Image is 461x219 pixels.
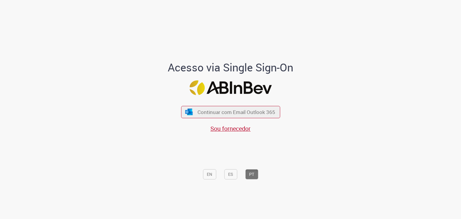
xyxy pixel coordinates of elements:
[185,109,193,115] img: ícone Azure/Microsoft 360
[210,124,251,133] a: Sou fornecedor
[189,80,272,95] img: Logo ABInBev
[203,169,216,179] button: EN
[224,169,237,179] button: ES
[197,109,275,115] span: Continuar com Email Outlook 365
[181,106,280,118] button: ícone Azure/Microsoft 360 Continuar com Email Outlook 365
[147,61,314,73] h1: Acesso via Single Sign-On
[245,169,258,179] button: PT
